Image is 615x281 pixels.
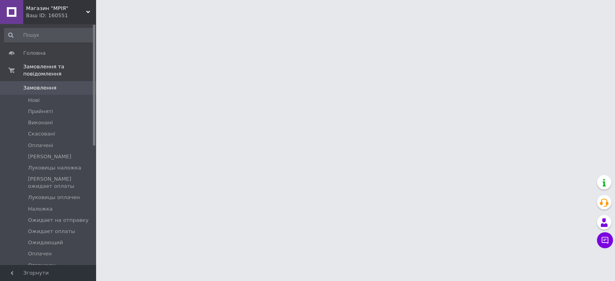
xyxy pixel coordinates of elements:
[28,142,53,149] span: Оплачені
[28,108,53,115] span: Прийняті
[28,217,88,224] span: Ожидает на отправку
[28,262,56,269] span: Отгружен
[28,130,55,138] span: Скасовані
[26,5,86,12] span: Магазин "МРІЯ"
[28,97,40,104] span: Нові
[28,164,81,171] span: Луковицы наложка
[28,239,63,246] span: Ожидающий
[28,119,53,126] span: Виконані
[23,63,96,78] span: Замовлення та повідомлення
[597,232,613,248] button: Чат з покупцем
[26,12,96,19] div: Ваш ID: 160551
[28,250,52,257] span: Оплачен
[28,153,71,160] span: [PERSON_NAME]
[4,28,94,42] input: Пошук
[28,175,94,190] span: [PERSON_NAME] ожидает оплаты
[28,228,75,235] span: Ожидает оплаты
[28,205,53,213] span: Наложка
[28,194,80,201] span: Луковицы оплачен
[23,50,46,57] span: Головна
[23,84,56,92] span: Замовлення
